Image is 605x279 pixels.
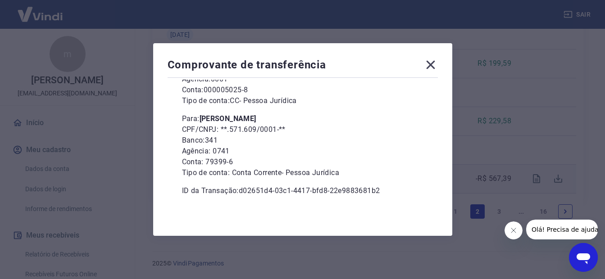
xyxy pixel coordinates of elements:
p: Agência: 0741 [182,146,423,157]
p: ID da Transação: d02651d4-03c1-4417-bfd8-22e9883681b2 [182,185,423,196]
p: Banco: 341 [182,135,423,146]
span: Olá! Precisa de ajuda? [5,6,76,13]
div: Comprovante de transferência [168,58,438,76]
iframe: Fechar mensagem [505,221,523,239]
p: Para: [182,113,423,124]
iframe: Mensagem da empresa [526,220,598,239]
p: Tipo de conta: Conta Corrente - Pessoa Jurídica [182,167,423,178]
p: Tipo de conta: CC - Pessoa Jurídica [182,95,423,106]
p: Conta: 000005025-8 [182,85,423,95]
b: [PERSON_NAME] [200,114,256,123]
iframe: Botão para abrir a janela de mensagens [569,243,598,272]
p: Conta: 79399-6 [182,157,423,167]
p: CPF/CNPJ: **.571.609/0001-** [182,124,423,135]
